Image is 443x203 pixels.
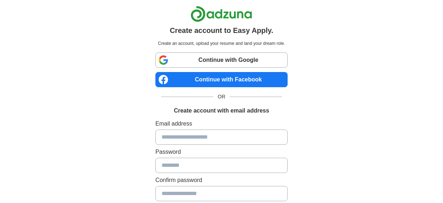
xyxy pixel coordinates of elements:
[155,72,288,87] a: Continue with Facebook
[155,52,288,68] a: Continue with Google
[174,106,269,115] h1: Create account with email address
[155,119,288,128] label: Email address
[155,148,288,156] label: Password
[157,40,286,47] p: Create an account, upload your resume and land your dream role.
[155,176,288,185] label: Confirm password
[191,6,252,22] img: Adzuna logo
[213,93,230,101] span: OR
[170,25,273,36] h1: Create account to Easy Apply.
